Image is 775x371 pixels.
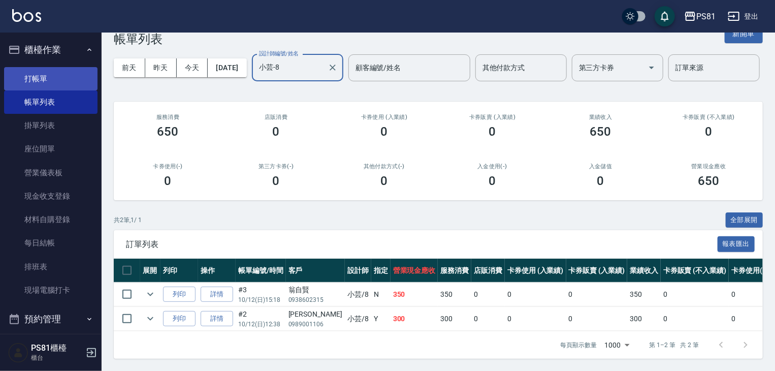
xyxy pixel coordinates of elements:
[259,50,299,57] label: 設計師編號/姓名
[381,125,388,139] h3: 0
[371,283,391,306] td: N
[273,125,280,139] h3: 0
[661,307,729,331] td: 0
[114,215,142,225] p: 共 2 筆, 1 / 1
[31,343,83,353] h5: PS81櫃檯
[729,283,770,306] td: 0
[342,114,426,120] h2: 卡券使用 (入業績)
[4,67,98,90] a: 打帳單
[4,231,98,255] a: 每日結帳
[391,307,438,331] td: 300
[114,32,163,46] h3: 帳單列表
[31,353,83,362] p: 櫃台
[342,163,426,170] h2: 其他付款方式(-)
[201,287,233,302] a: 詳情
[4,332,98,359] button: 報表及分析
[725,28,763,38] a: 新開單
[650,341,699,350] p: 第 1–2 筆 共 2 筆
[667,163,751,170] h2: 營業現金應收
[273,174,280,188] h3: 0
[590,125,611,139] h3: 650
[4,184,98,208] a: 現金收支登錄
[288,309,342,320] div: [PERSON_NAME]
[126,163,210,170] h2: 卡券使用(-)
[236,307,286,331] td: #2
[627,283,661,306] td: 350
[345,259,371,283] th: 設計師
[371,307,391,331] td: Y
[438,307,471,331] td: 300
[718,236,755,252] button: 報表匯出
[655,6,675,26] button: save
[680,6,720,27] button: PS81
[559,114,642,120] h2: 業績收入
[4,306,98,332] button: 預約管理
[371,259,391,283] th: 指定
[114,58,145,77] button: 前天
[725,24,763,43] button: 新開單
[560,341,597,350] p: 每頁顯示數量
[4,279,98,302] a: 現場電腦打卡
[4,37,98,63] button: 櫃檯作業
[145,58,177,77] button: 昨天
[234,114,318,120] h2: 店販消費
[288,320,342,329] p: 0989001106
[471,283,505,306] td: 0
[505,259,566,283] th: 卡券使用 (入業績)
[566,283,628,306] td: 0
[4,208,98,231] a: 材料自購登錄
[391,283,438,306] td: 350
[286,259,345,283] th: 客戶
[4,161,98,184] a: 營業儀表板
[705,125,713,139] h3: 0
[601,331,633,359] div: 1000
[238,320,283,329] p: 10/12 (日) 12:38
[288,285,342,295] div: 翁自賢
[4,114,98,137] a: 掛單列表
[4,137,98,161] a: 座位開單
[627,307,661,331] td: 300
[345,283,371,306] td: 小芸 /8
[489,125,496,139] h3: 0
[126,239,718,250] span: 訂單列表
[163,311,196,327] button: 列印
[729,307,770,331] td: 0
[157,125,179,139] h3: 650
[143,287,158,302] button: expand row
[288,295,342,304] p: 0938602315
[696,10,716,23] div: PS81
[236,259,286,283] th: 帳單編號/時間
[718,239,755,249] a: 報表匯出
[238,295,283,304] p: 10/12 (日) 15:18
[667,114,751,120] h2: 卡券販賣 (不入業績)
[505,283,566,306] td: 0
[450,163,534,170] h2: 入金使用(-)
[345,307,371,331] td: 小芸 /8
[438,259,471,283] th: 服務消費
[326,60,340,75] button: Clear
[471,307,505,331] td: 0
[8,343,28,363] img: Person
[165,174,172,188] h3: 0
[208,58,246,77] button: [DATE]
[234,163,318,170] h2: 第三方卡券(-)
[450,114,534,120] h2: 卡券販賣 (入業績)
[661,259,729,283] th: 卡券販賣 (不入業績)
[201,311,233,327] a: 詳情
[391,259,438,283] th: 營業現金應收
[489,174,496,188] h3: 0
[236,283,286,306] td: #3
[198,259,236,283] th: 操作
[126,114,210,120] h3: 服務消費
[471,259,505,283] th: 店販消費
[12,9,41,22] img: Logo
[726,212,763,228] button: 全部展開
[566,259,628,283] th: 卡券販賣 (入業績)
[729,259,770,283] th: 卡券使用(-)
[438,283,471,306] td: 350
[643,59,660,76] button: Open
[163,287,196,302] button: 列印
[566,307,628,331] td: 0
[559,163,642,170] h2: 入金儲值
[698,174,720,188] h3: 650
